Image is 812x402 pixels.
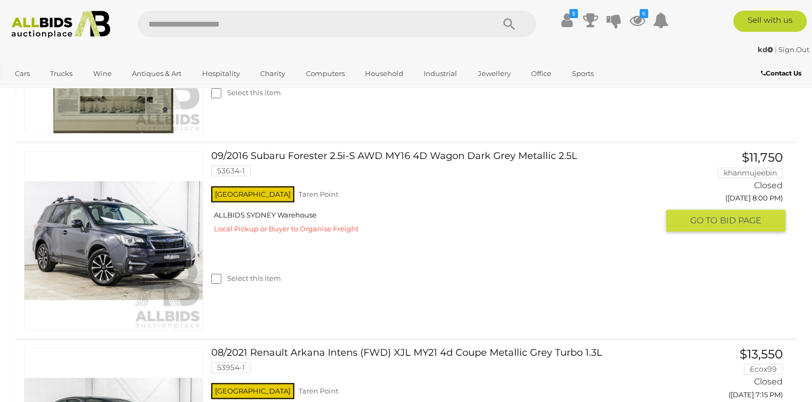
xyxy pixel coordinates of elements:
a: Contact Us [761,68,804,79]
a: Sign Out [778,45,809,54]
i: 6 [640,9,648,18]
a: Office [524,65,558,82]
a: [GEOGRAPHIC_DATA] [8,82,97,100]
span: $13,550 [740,347,783,362]
span: GO TO [690,215,720,226]
a: Hospitality [195,65,247,82]
button: GO TOBID PAGE [666,210,785,231]
a: Antiques & Art [125,65,188,82]
a: 08/2021 Renault Arkana Intens (FWD) XJL MY21 4d Coupe Metallic Grey Turbo 1.3L 53954-1 [219,348,658,381]
a: Industrial [417,65,464,82]
a: Computers [299,65,351,82]
a: Charity [253,65,292,82]
span: BID PAGE [720,215,761,226]
a: 09/2016 Subaru Forester 2.5i-S AWD MY16 4D Wagon Dark Grey Metallic 2.5L 53634-1 [219,151,658,184]
a: Wine [86,65,119,82]
img: Allbids.com.au [6,11,115,38]
a: $11,750 khanmujeebin Closed ([DATE] 8:00 PM) GO TOBID PAGE [674,151,785,232]
a: $ [559,11,575,30]
a: kd [758,45,775,54]
a: Jewellery [471,65,518,82]
i: $ [569,9,578,18]
strong: kd [758,45,773,54]
span: | [775,45,777,54]
button: Search [483,11,536,37]
a: Trucks [43,65,79,82]
a: Household [358,65,410,82]
label: Select this item [211,88,281,98]
a: Sports [565,65,600,82]
a: Sell with us [733,11,807,32]
label: Select this item [211,273,281,283]
span: $11,750 [742,150,783,165]
b: Contact Us [761,69,801,77]
a: 6 [629,11,645,30]
a: Cars [8,65,37,82]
